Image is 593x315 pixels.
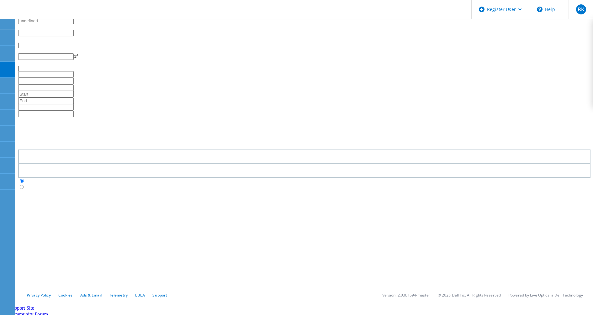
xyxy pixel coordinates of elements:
a: Privacy Policy [27,292,51,298]
a: Live Optics Dashboard [6,12,74,18]
a: Telemetry [109,292,128,298]
input: undefined [18,18,74,24]
svg: \n [537,7,543,12]
a: EULA [135,292,145,298]
div: | [18,42,590,48]
a: Ads & Email [80,292,102,298]
li: Powered by Live Optics, a Dell Technology [508,292,583,298]
span: BK [578,7,584,12]
input: End [18,97,74,104]
div: | [18,66,590,71]
a: Support Site [9,305,34,311]
span: of [74,54,78,59]
li: Version: 2.0.0.1594-master [382,292,430,298]
a: Cookies [58,292,73,298]
a: Support [152,292,167,298]
input: Start [18,91,74,97]
li: © 2025 Dell Inc. All Rights Reserved [438,292,501,298]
